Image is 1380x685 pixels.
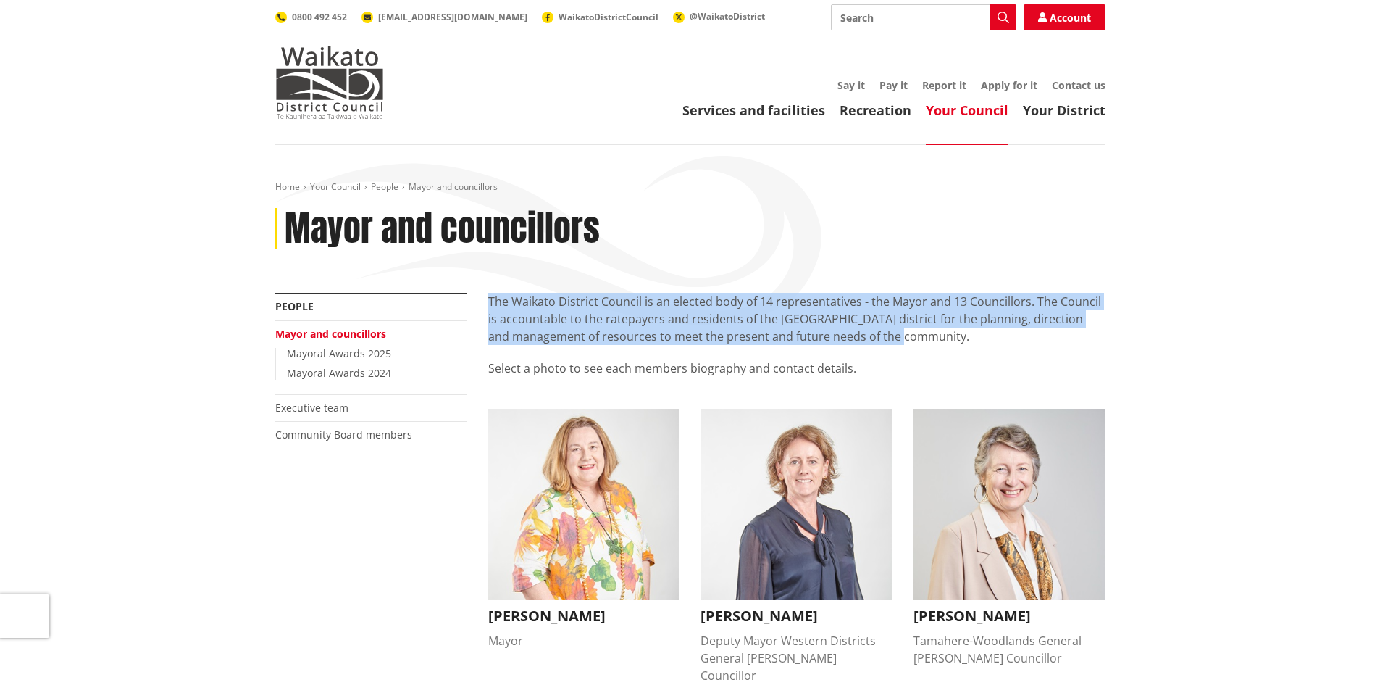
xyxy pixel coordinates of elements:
a: Report it [922,78,966,92]
p: The Waikato District Council is an elected body of 14 representatives - the Mayor and 13 Councill... [488,293,1105,345]
nav: breadcrumb [275,181,1105,194]
a: WaikatoDistrictCouncil [542,11,658,23]
a: Executive team [275,401,348,415]
a: Your Council [926,101,1008,119]
a: Your Council [310,180,361,193]
a: Apply for it [981,78,1037,92]
a: @WaikatoDistrict [673,10,765,22]
a: People [275,299,314,313]
iframe: Messenger Launcher [1313,624,1366,676]
a: Mayoral Awards 2025 [287,346,391,360]
a: 0800 492 452 [275,11,347,23]
button: Crystal Beavis [PERSON_NAME] Tamahere-Woodlands General [PERSON_NAME] Councillor [913,409,1105,667]
span: Mayor and councillors [409,180,498,193]
a: Community Board members [275,428,412,441]
img: Waikato District Council - Te Kaunihera aa Takiwaa o Waikato [275,46,384,119]
a: Mayor and councillors [275,327,386,341]
a: Say it [837,78,865,92]
div: Deputy Mayor Western Districts General [PERSON_NAME] Councillor [701,632,892,684]
h3: [PERSON_NAME] [488,607,679,625]
span: [EMAIL_ADDRESS][DOMAIN_NAME] [378,11,527,23]
button: Carolyn Eyre [PERSON_NAME] Deputy Mayor Western Districts General [PERSON_NAME] Councillor [701,409,892,684]
span: 0800 492 452 [292,11,347,23]
a: [EMAIL_ADDRESS][DOMAIN_NAME] [361,11,527,23]
a: People [371,180,398,193]
input: Search input [831,4,1016,30]
img: Carolyn Eyre [701,409,892,600]
a: Recreation [840,101,911,119]
a: Services and facilities [682,101,825,119]
a: Mayoral Awards 2024 [287,366,391,380]
a: Pay it [879,78,908,92]
a: Account [1024,4,1105,30]
img: Crystal Beavis [913,409,1105,600]
a: Your District [1023,101,1105,119]
a: Home [275,180,300,193]
span: @WaikatoDistrict [690,10,765,22]
div: Mayor [488,632,679,649]
h3: [PERSON_NAME] [913,607,1105,625]
h3: [PERSON_NAME] [701,607,892,625]
p: Select a photo to see each members biography and contact details. [488,360,1105,394]
span: WaikatoDistrictCouncil [559,11,658,23]
div: Tamahere-Woodlands General [PERSON_NAME] Councillor [913,632,1105,667]
a: Contact us [1052,78,1105,92]
button: Jacqui Church [PERSON_NAME] Mayor [488,409,679,649]
h1: Mayor and councillors [285,208,600,250]
img: Jacqui Church [488,409,679,600]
